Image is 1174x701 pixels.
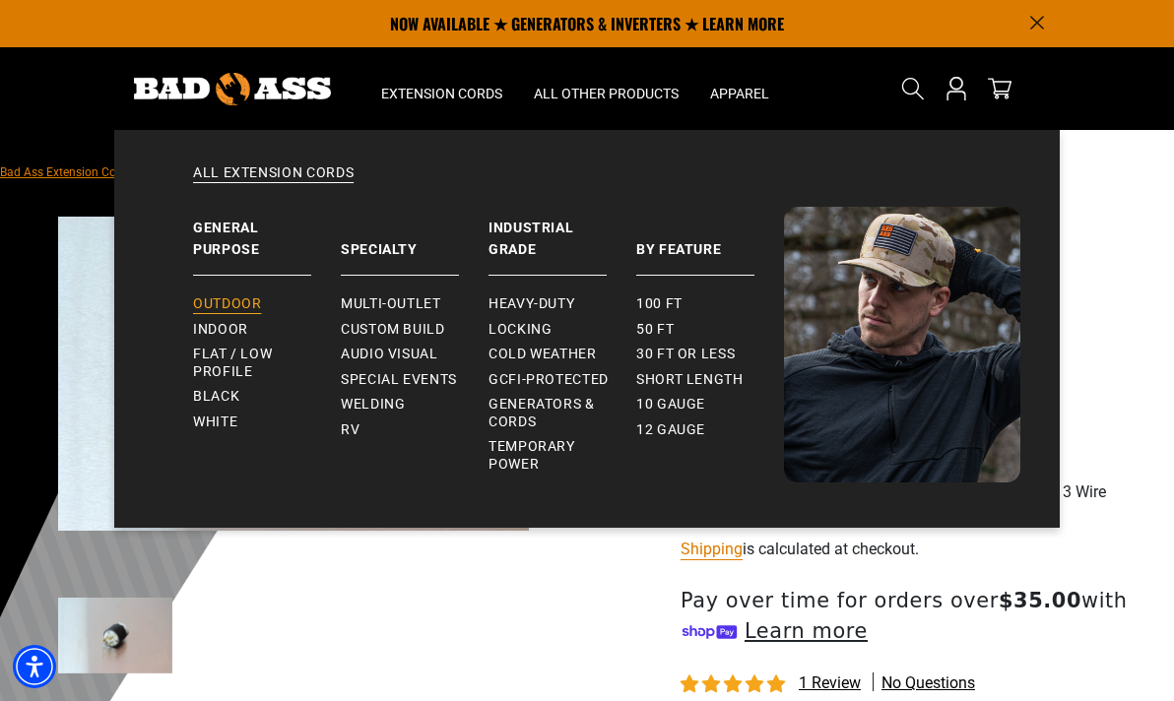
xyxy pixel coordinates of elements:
[489,207,636,276] a: Industrial Grade
[341,392,489,417] a: Welding
[13,645,56,688] div: Accessibility Menu
[341,207,489,276] a: Specialty
[941,47,972,130] a: Open this option
[341,321,445,339] span: Custom Build
[636,346,735,363] span: 30 ft or less
[341,295,441,313] span: Multi-Outlet
[489,371,609,389] span: GCFI-Protected
[681,536,1159,562] div: is calculated at checkout.
[341,371,457,389] span: Special Events
[710,85,769,102] span: Apparel
[636,421,705,439] span: 12 gauge
[193,295,261,313] span: Outdoor
[881,672,975,694] span: No questions
[489,396,620,430] span: Generators & Cords
[154,163,1020,207] a: All Extension Cords
[341,417,489,443] a: RV
[636,317,784,343] a: 50 ft
[489,367,636,393] a: GCFI-Protected
[381,85,502,102] span: Extension Cords
[489,291,636,317] a: Heavy-Duty
[489,342,636,367] a: Cold Weather
[341,291,489,317] a: Multi-Outlet
[341,342,489,367] a: Audio Visual
[784,207,1020,482] img: Bad Ass Extension Cords
[694,47,785,130] summary: Apparel
[518,47,694,130] summary: All Other Products
[636,291,784,317] a: 100 ft
[489,434,636,477] a: Temporary Power
[193,291,341,317] a: Outdoor
[636,367,784,393] a: Short Length
[134,73,331,105] img: Bad Ass Extension Cords
[341,367,489,393] a: Special Events
[636,207,784,276] a: By Feature
[799,673,861,692] span: 1 review
[489,317,636,343] a: Locking
[534,85,679,102] span: All Other Products
[193,317,341,343] a: Indoor
[984,77,1015,100] a: cart
[636,392,784,417] a: 10 gauge
[636,295,683,313] span: 100 ft
[489,392,636,434] a: Generators & Cords
[341,396,405,414] span: Welding
[489,295,574,313] span: Heavy-Duty
[193,321,248,339] span: Indoor
[341,346,438,363] span: Audio Visual
[193,384,341,410] a: Black
[489,346,597,363] span: Cold Weather
[636,342,784,367] a: 30 ft or less
[341,421,359,439] span: RV
[341,317,489,343] a: Custom Build
[193,207,341,276] a: General Purpose
[489,321,552,339] span: Locking
[636,396,705,414] span: 10 gauge
[636,371,744,389] span: Short Length
[636,321,674,339] span: 50 ft
[636,417,784,443] a: 12 gauge
[489,438,620,473] span: Temporary Power
[681,675,789,694] span: 5.00 stars
[897,73,929,104] summary: Search
[193,342,341,384] a: Flat / Low Profile
[365,47,518,130] summary: Extension Cords
[681,540,743,558] a: Shipping
[193,414,237,431] span: White
[193,346,325,380] span: Flat / Low Profile
[193,410,341,435] a: White
[193,388,239,406] span: Black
